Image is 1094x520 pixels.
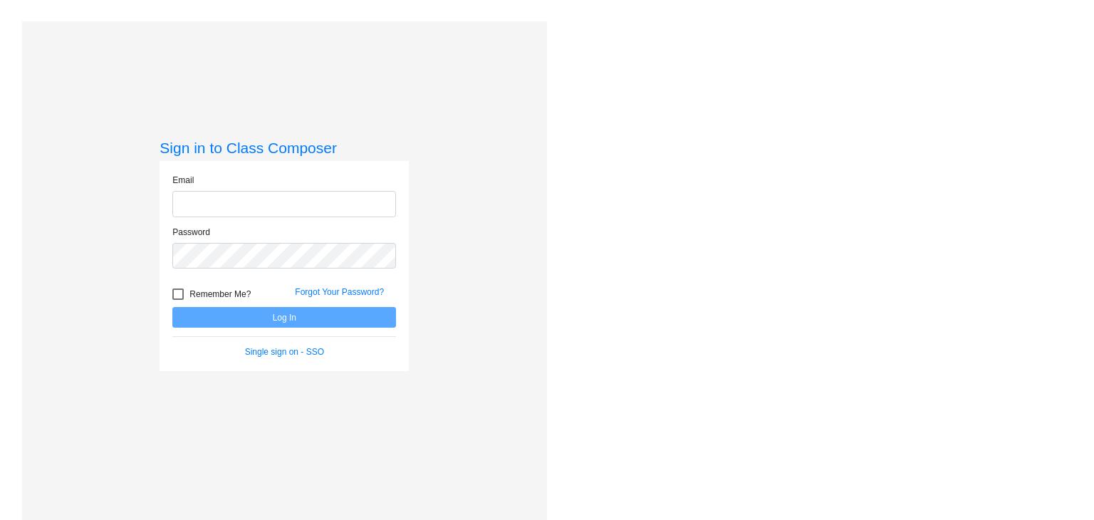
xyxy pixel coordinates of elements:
button: Log In [172,307,396,328]
a: Single sign on - SSO [245,347,324,357]
label: Password [172,226,210,239]
h3: Sign in to Class Composer [160,139,409,157]
label: Email [172,174,194,187]
a: Forgot Your Password? [295,287,384,297]
span: Remember Me? [189,286,251,303]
